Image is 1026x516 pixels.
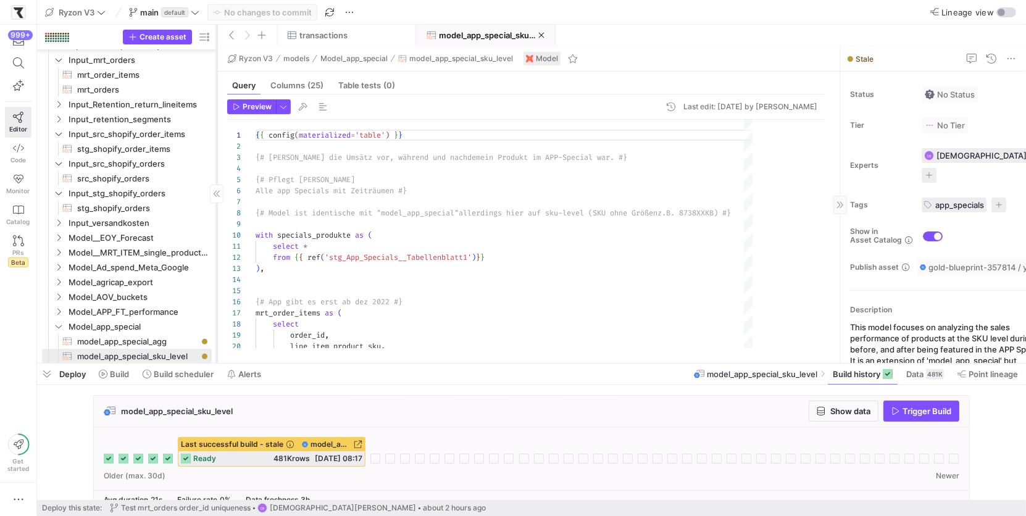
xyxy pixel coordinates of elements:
[355,230,364,240] span: as
[9,125,27,133] span: Editor
[42,504,102,512] span: Deploy this state:
[315,454,362,463] span: [DATE] 08:17
[351,130,355,140] span: =
[926,369,944,379] div: 481K
[299,252,303,262] span: {
[227,230,241,241] div: 10
[290,330,325,340] span: order_id
[161,7,188,17] span: default
[941,7,994,17] span: Lineage view
[395,51,516,66] button: model_app_special_sku_level
[476,252,480,262] span: }
[227,207,241,218] div: 8
[280,51,312,66] button: models
[317,51,391,66] button: Model_app_special
[227,274,241,285] div: 14
[707,369,818,379] span: model_app_special_sku_level
[338,308,342,318] span: (
[256,186,407,196] span: Alle app Specials mit Zeiträumen #}
[104,472,165,480] span: Older (max. 30d)
[227,285,241,296] div: 15
[256,175,355,185] span: {# Pflegt [PERSON_NAME]
[260,130,264,140] span: {
[227,241,241,252] div: 11
[227,318,241,330] div: 18
[922,117,968,133] button: No tierNo Tier
[299,130,351,140] span: materialized
[325,252,472,262] span: 'stg_App_Specials__Tabellenblatt1'
[325,330,329,340] span: ,
[416,25,555,46] button: model_app_special_sku_level
[273,454,310,463] span: 481K rows
[227,163,241,174] div: 4
[901,364,949,385] button: Data481K
[936,472,959,480] span: Newer
[227,185,241,196] div: 6
[809,401,878,422] button: Show data
[256,208,459,218] span: {# Model ist identische mit "model_app_special"
[227,341,241,352] div: 20
[227,99,276,114] button: Preview
[5,2,31,23] a: https://storage.googleapis.com/y42-prod-data-exchange/images/sBsRsYb6BHzNxH9w4w8ylRuridc3cmH4JEFn...
[273,252,290,262] span: from
[256,308,320,318] span: mrt_order_items
[925,120,935,130] img: No tier
[270,504,416,512] span: [DEMOGRAPHIC_DATA][PERSON_NAME]
[338,81,395,89] span: Table tests
[925,89,935,99] img: No status
[270,81,323,89] span: Columns
[277,25,415,46] button: transactions
[368,230,372,240] span: (
[93,364,135,385] button: Build
[227,141,241,152] div: 2
[42,4,109,20] button: Ryzon V3
[256,264,260,273] span: )
[222,364,267,385] button: Alerts
[5,138,31,169] a: Code
[922,86,978,102] button: No statusNo Status
[227,330,241,341] div: 19
[299,30,348,40] span: transactions
[227,152,241,163] div: 3
[381,341,385,351] span: ,
[5,199,31,230] a: Catalog
[225,51,276,66] button: Ryzon V3
[969,369,1018,379] span: Point lineage
[472,252,476,262] span: )
[302,440,362,449] a: model_app_special_sku_level
[8,30,33,40] div: 999+
[307,81,323,89] span: (25)
[7,187,30,194] span: Monitor
[439,30,538,40] span: model_app_special_sku_level
[257,503,267,513] div: CB
[383,81,395,89] span: (0)
[277,230,351,240] span: specials_produkte
[7,218,30,225] span: Catalog
[256,130,260,140] span: {
[385,130,390,140] span: )
[260,264,264,273] span: ,
[320,54,388,63] span: Model_app_special
[301,495,310,504] span: 3h
[5,30,31,52] button: 999+
[12,6,25,19] img: https://storage.googleapis.com/y42-prod-data-exchange/images/sBsRsYb6BHzNxH9w4w8ylRuridc3cmH4JEFn...
[294,130,299,140] span: (
[480,252,485,262] span: }
[227,196,241,207] div: 7
[154,369,214,379] span: Build scheduler
[307,252,320,262] span: ref
[243,102,272,111] span: Preview
[177,495,217,504] span: Failure rate
[137,364,219,385] button: Build scheduler
[8,257,28,267] span: Beta
[827,364,898,385] button: Build history
[7,457,29,472] span: Get started
[178,437,365,467] button: Last successful build - stalemodel_app_special_sku_levelready481Krows[DATE] 08:17
[104,495,148,504] span: Avg duration
[246,495,298,504] span: Data freshness
[906,369,924,379] span: Data
[107,500,489,516] button: Test mrt_orders order_id uniquenessCB[DEMOGRAPHIC_DATA][PERSON_NAME]about 2 hours ago
[13,249,24,256] span: PRs
[5,169,31,199] a: Monitor
[5,429,31,477] button: Getstarted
